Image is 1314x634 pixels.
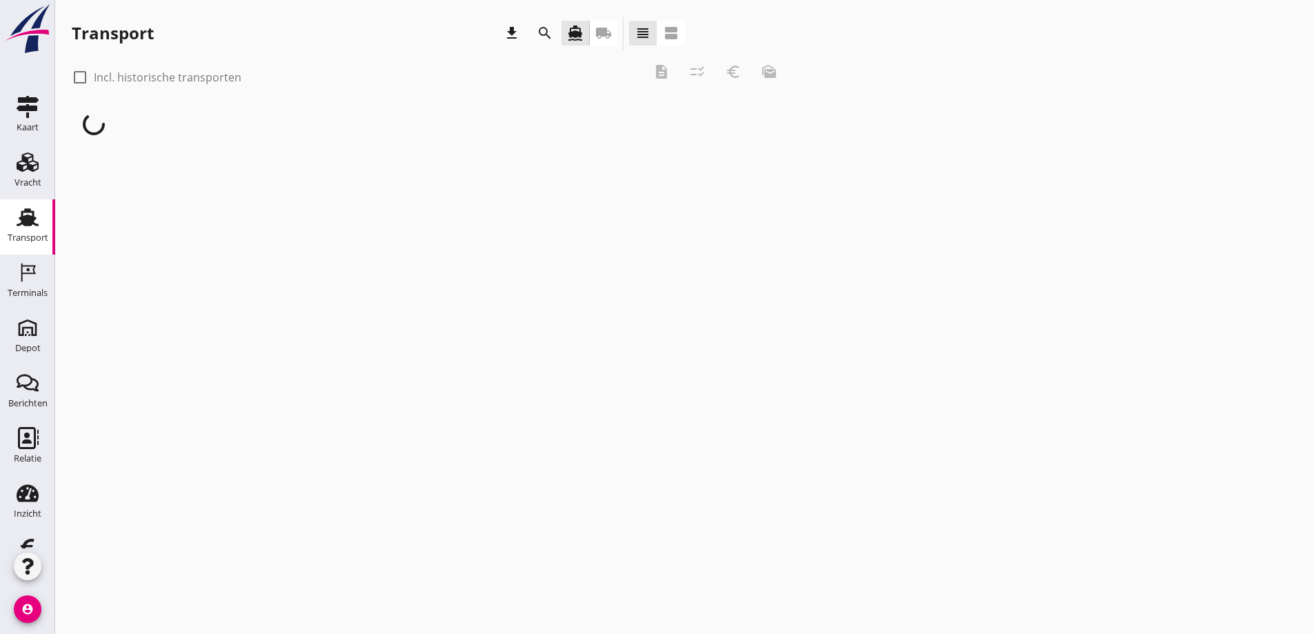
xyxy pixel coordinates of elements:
div: Inzicht [14,509,41,518]
div: Transport [8,233,48,242]
div: Vracht [14,178,41,187]
i: search [537,25,553,41]
label: Incl. historische transporten [94,70,241,84]
i: download [504,25,520,41]
div: Berichten [8,399,48,408]
div: Relatie [14,454,41,463]
div: Transport [72,22,154,44]
div: Depot [15,344,41,353]
div: Terminals [8,288,48,297]
i: account_circle [14,595,41,623]
i: view_headline [635,25,651,41]
i: view_agenda [663,25,679,41]
img: logo-small.a267ee39.svg [3,3,52,55]
i: local_shipping [595,25,612,41]
div: Kaart [17,123,39,132]
i: directions_boat [567,25,584,41]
